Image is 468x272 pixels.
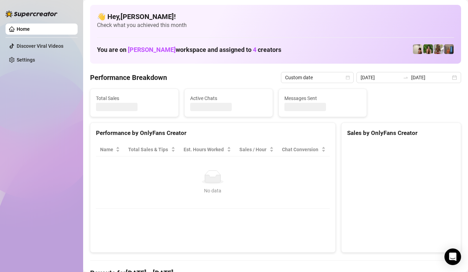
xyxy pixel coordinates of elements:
[96,128,330,138] div: Performance by OnlyFans Creator
[253,46,256,53] span: 4
[444,248,461,265] div: Open Intercom Messenger
[96,143,124,156] th: Name
[96,94,173,102] span: Total Sales
[97,12,454,21] h4: 👋 Hey, [PERSON_NAME] !
[97,46,281,54] h1: You are on workspace and assigned to creators
[361,74,400,81] input: Start date
[128,46,176,53] span: [PERSON_NAME]
[17,57,35,63] a: Settings
[282,146,320,153] span: Chat Conversion
[17,26,30,32] a: Home
[190,94,267,102] span: Active Chats
[403,75,408,80] span: to
[444,44,454,54] img: Wayne
[347,128,455,138] div: Sales by OnlyFans Creator
[411,74,451,81] input: End date
[434,44,443,54] img: Nathaniel
[103,187,323,194] div: No data
[235,143,277,156] th: Sales / Hour
[278,143,330,156] th: Chat Conversion
[413,44,423,54] img: Ralphy
[285,72,350,83] span: Custom date
[100,146,114,153] span: Name
[403,75,408,80] span: swap-right
[346,75,350,80] span: calendar
[17,43,63,49] a: Discover Viral Videos
[284,94,361,102] span: Messages Sent
[184,146,226,153] div: Est. Hours Worked
[6,10,58,17] img: logo-BBDzfeDw.svg
[423,44,433,54] img: Nathaniel
[90,73,167,82] h4: Performance Breakdown
[128,146,170,153] span: Total Sales & Tips
[97,21,454,29] span: Check what you achieved this month
[239,146,268,153] span: Sales / Hour
[124,143,179,156] th: Total Sales & Tips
